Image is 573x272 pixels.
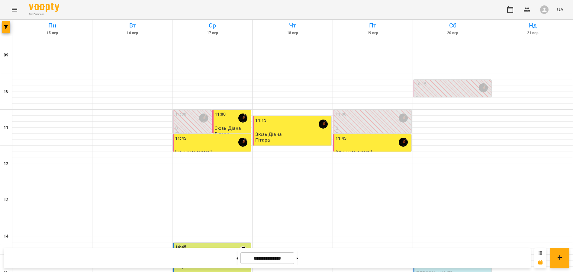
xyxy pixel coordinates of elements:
button: UA [555,4,566,15]
p: Гітара [215,131,230,136]
h6: Сб [414,21,492,30]
img: Олена [319,120,328,129]
label: 11:00 [175,111,186,118]
span: For Business [29,12,59,16]
h6: 17 вер [173,30,251,36]
label: 11:45 [336,135,347,142]
h6: 14 [4,233,8,240]
p: Гітара [336,131,350,136]
img: Олена [399,138,408,147]
h6: Нд [494,21,572,30]
img: Олена [399,114,408,123]
p: 0 [175,126,211,131]
h6: 11 [4,124,8,131]
img: Олена [238,114,247,123]
p: 0 [416,95,490,101]
h6: 10 [4,88,8,95]
span: [PERSON_NAME] [175,149,212,155]
h6: Вт [93,21,171,30]
h6: Пт [334,21,412,30]
h6: 18 вер [253,30,331,36]
img: Олена [199,114,208,123]
h6: 19 вер [334,30,412,36]
span: UA [557,6,563,13]
img: Voopty Logo [29,3,59,12]
img: Олена [238,138,247,147]
p: 0 [336,126,410,131]
label: 11:45 [175,135,186,142]
p: Гітара [255,137,270,142]
label: 10:15 [416,81,427,88]
h6: 09 [4,52,8,59]
h6: 21 вер [494,30,572,36]
h6: 15 вер [13,30,91,36]
h6: 20 вер [414,30,492,36]
label: 11:15 [255,117,266,124]
h6: 13 [4,197,8,203]
span: Зюзь Діана [255,131,282,137]
label: 11:00 [336,111,347,118]
h6: Чт [253,21,331,30]
h6: Ср [173,21,251,30]
h6: Пн [13,21,91,30]
p: Гітара [175,131,190,136]
button: Menu [7,2,22,17]
span: [PERSON_NAME] [336,149,372,155]
label: 11:00 [215,111,226,118]
h6: 12 [4,161,8,167]
span: Зюзь Діана [215,125,241,131]
img: Олена [479,83,488,92]
h6: 16 вер [93,30,171,36]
